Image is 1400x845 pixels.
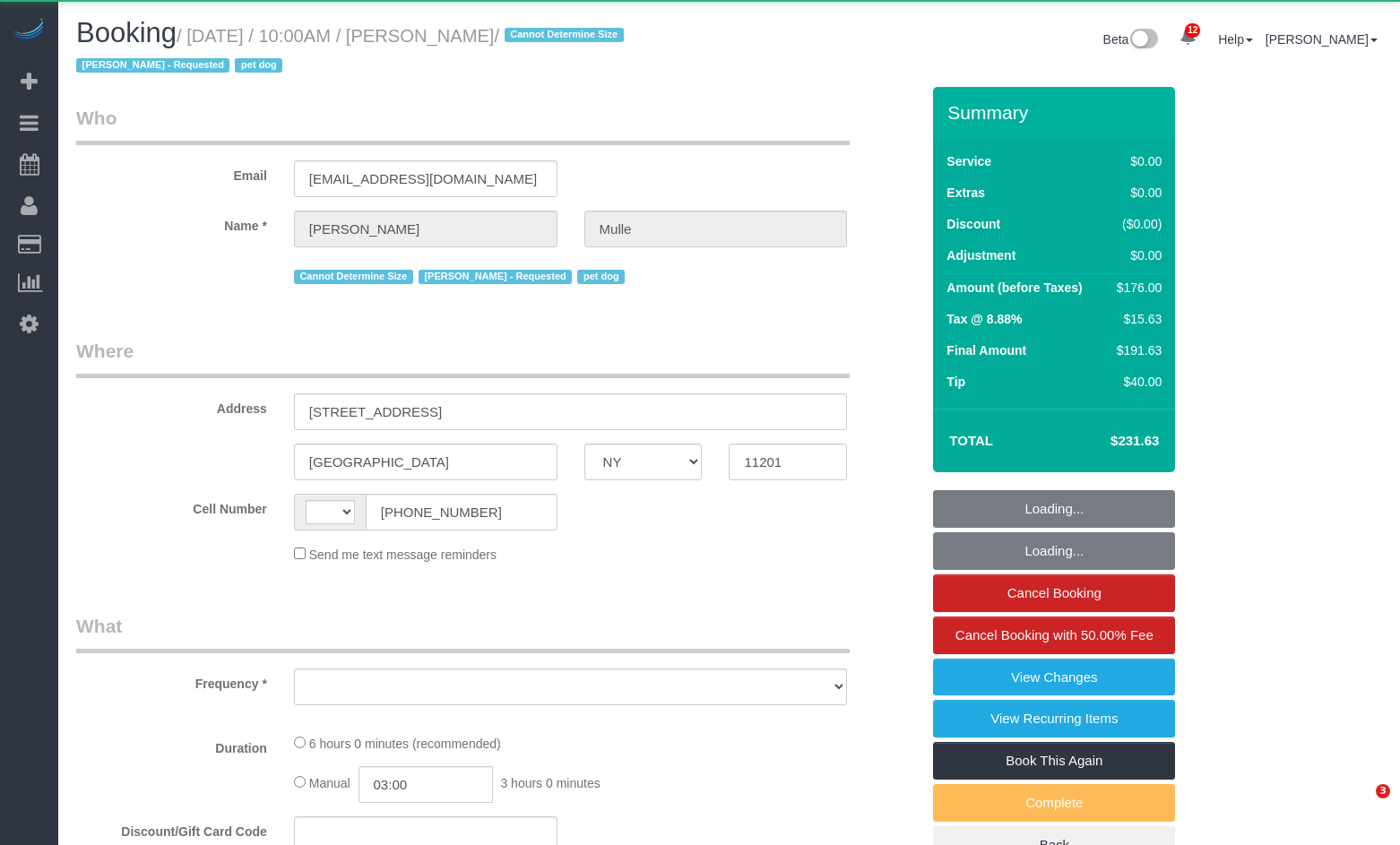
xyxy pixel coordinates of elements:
iframe: Intercom live chat [1339,784,1382,827]
input: Zip Code [729,444,847,480]
label: Final Amount [946,341,1026,359]
span: [PERSON_NAME] - Requested [76,58,229,73]
strong: Total [949,433,993,448]
label: Tax @ 8.88% [946,310,1022,328]
label: Name * [63,211,281,235]
label: Address [63,393,281,418]
span: Cannot Determine Size [505,28,624,42]
input: Last Name [584,211,848,247]
label: Tip [946,373,965,391]
a: View Changes [933,659,1175,696]
span: Booking [76,17,177,48]
a: Beta [1103,32,1159,47]
span: Cancel Booking with 50.00% Fee [955,627,1154,642]
div: $0.00 [1110,152,1162,170]
span: [PERSON_NAME] - Requested [419,270,572,284]
div: ($0.00) [1110,215,1162,233]
label: Frequency * [63,668,281,693]
legend: Who [76,105,850,145]
div: $40.00 [1110,373,1162,391]
input: Email [294,160,557,197]
input: First Name [294,211,557,247]
a: Help [1218,32,1253,47]
span: Manual [309,776,350,790]
legend: What [76,613,850,653]
h3: Summary [947,102,1166,123]
a: Cancel Booking [933,574,1175,612]
label: Email [63,160,281,185]
span: pet dog [577,270,625,284]
div: $0.00 [1110,184,1162,202]
a: Cancel Booking with 50.00% Fee [933,617,1175,654]
a: 12 [1171,18,1206,57]
span: 3 hours 0 minutes [500,776,600,790]
span: pet dog [235,58,282,73]
label: Discount/Gift Card Code [63,816,281,841]
span: Cannot Determine Size [294,270,413,284]
div: $15.63 [1110,310,1162,328]
span: Send me text message reminders [309,548,497,562]
img: New interface [1128,29,1158,52]
small: / [DATE] / 10:00AM / [PERSON_NAME] [76,26,629,76]
span: 3 [1376,784,1390,798]
label: Adjustment [946,246,1015,264]
a: [PERSON_NAME] [1266,32,1378,47]
a: View Recurring Items [933,700,1175,737]
label: Discount [946,215,1000,233]
h4: $231.63 [1057,434,1159,449]
label: Extras [946,184,985,202]
legend: Where [76,338,850,378]
label: Cell Number [63,494,281,518]
div: $176.00 [1110,279,1162,297]
div: $191.63 [1110,341,1162,359]
span: 12 [1185,23,1200,38]
div: $0.00 [1110,246,1162,264]
input: City [294,444,557,480]
label: Duration [63,733,281,757]
input: Cell Number [366,494,557,530]
label: Amount (before Taxes) [946,279,1082,297]
label: Service [946,152,991,170]
a: Book This Again [933,742,1175,780]
img: Automaid Logo [11,18,47,43]
span: 6 hours 0 minutes (recommended) [309,737,501,751]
